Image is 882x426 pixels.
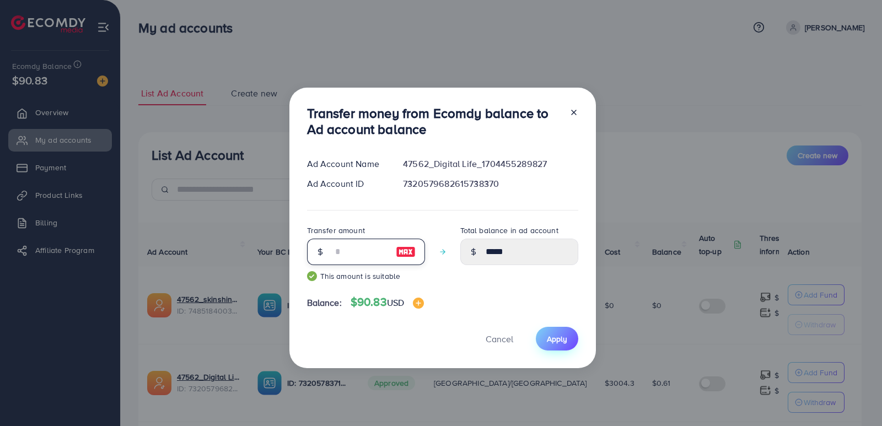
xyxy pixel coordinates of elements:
[307,271,317,281] img: guide
[396,245,416,258] img: image
[298,158,395,170] div: Ad Account Name
[351,295,424,309] h4: $90.83
[307,296,342,309] span: Balance:
[394,158,587,170] div: 47562_Digital Life_1704455289827
[394,177,587,190] div: 7320579682615738370
[460,225,558,236] label: Total balance in ad account
[387,296,404,309] span: USD
[486,333,513,345] span: Cancel
[307,225,365,236] label: Transfer amount
[547,333,567,344] span: Apply
[835,376,874,418] iframe: Chat
[413,298,424,309] img: image
[307,271,425,282] small: This amount is suitable
[536,327,578,350] button: Apply
[307,105,561,137] h3: Transfer money from Ecomdy balance to Ad account balance
[298,177,395,190] div: Ad Account ID
[472,327,527,350] button: Cancel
